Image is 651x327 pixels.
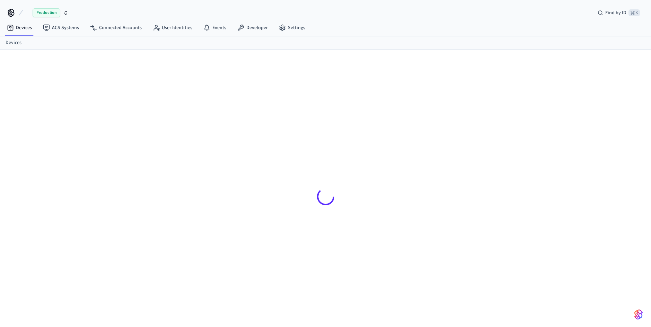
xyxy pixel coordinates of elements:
a: ACS Systems [37,21,85,34]
a: Developer [232,21,273,34]
a: Settings [273,21,311,34]
span: Find by ID [605,9,626,16]
a: Connected Accounts [85,21,147,34]
img: SeamLogoGradient.69752ec5.svg [634,309,643,320]
span: Production [33,8,60,17]
a: Events [198,21,232,34]
div: Find by ID⌘ K [592,7,645,19]
span: ⌘ K [628,9,640,16]
a: Devices [1,21,37,34]
a: Devices [6,39,21,46]
a: User Identities [147,21,198,34]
